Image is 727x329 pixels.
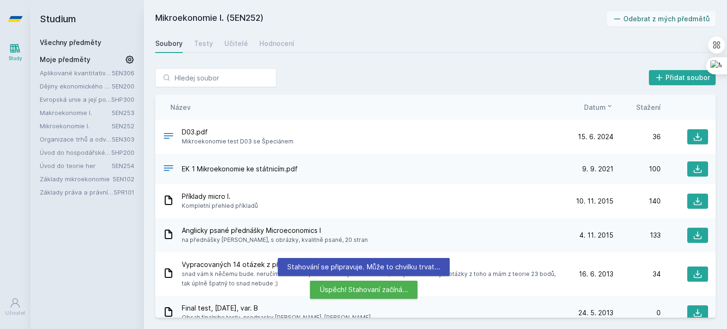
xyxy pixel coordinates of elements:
span: Anglicky psané přednášky Microeconomics I [182,226,368,235]
span: snad vám k něčemu bude. neručím za 100% správnost. učil jsem se z toho, měl jsem všechny 3 otázky... [182,269,562,288]
a: Uživatel [2,293,28,321]
span: 10. 11. 2015 [576,196,613,206]
div: 0 [613,308,661,318]
a: 5HP300 [111,96,134,103]
div: PDF [163,130,174,144]
span: 16. 6. 2013 [579,269,613,279]
a: Základy práva a právní nauky [40,187,114,197]
div: 140 [613,196,661,206]
a: 5EN102 [113,175,134,183]
div: Uživatel [5,310,25,317]
a: Základy mikroekonomie [40,174,113,184]
div: Study [9,55,22,62]
div: Soubory [155,39,183,48]
a: Study [2,38,28,67]
button: Stažení [636,102,661,112]
span: 24. 5. 2013 [578,308,613,318]
button: Datum [584,102,613,112]
div: PDF [163,162,174,176]
span: 4. 11. 2015 [579,231,613,240]
a: 5EN306 [112,69,134,77]
span: D03.pdf [182,127,293,137]
a: 5EN252 [112,122,134,130]
span: Final test, [DATE], var. B [182,303,371,313]
a: Učitelé [224,34,248,53]
a: Hodnocení [259,34,294,53]
span: 15. 6. 2024 [578,132,613,142]
a: Testy [194,34,213,53]
span: Příklady micro I. [182,192,258,201]
span: Kompletní přehled příkladů [182,201,258,211]
input: Hledej soubor [155,68,276,87]
a: 5EN200 [112,82,134,90]
span: 9. 9. 2021 [582,164,613,174]
a: Makroekonomie I. [40,108,112,117]
a: Organizace trhů a odvětví [40,134,112,144]
a: Úvod do hospodářské a sociální politiky [40,148,111,157]
button: Odebrat z mých předmětů [607,11,716,27]
div: Hodnocení [259,39,294,48]
a: Mikroekonomie I. [40,121,112,131]
button: Název [170,102,191,112]
span: Vypracovaných 14 otázek z předchozích zadání [182,260,562,269]
a: Soubory [155,34,183,53]
a: Úvod do teorie her [40,161,112,170]
div: 34 [613,269,661,279]
span: EK 1 Mikroekonomie ke státnicím.pdf [182,164,298,174]
h2: Mikroekonomie I. (5EN252) [155,11,607,27]
span: Moje předměty [40,55,90,64]
span: Datum [584,102,606,112]
a: Dějiny ekonomického myšlení [40,81,112,91]
div: Úspěch! Stahovaní začíná… [310,281,417,299]
a: 5EN253 [112,109,134,116]
div: Stahování se připravuje. Může to chvilku trvat… [278,258,450,276]
a: Aplikované kvantitativní metody I [40,68,112,78]
a: 5EN254 [112,162,134,169]
span: na přednášky [PERSON_NAME], s obrázky, kvalitně psané, 20 stran [182,235,368,245]
a: 5EN303 [112,135,134,143]
a: Všechny předměty [40,38,101,46]
div: 133 [613,231,661,240]
a: Evropská unie a její politiky [40,95,111,104]
a: 5PR101 [114,188,134,196]
div: 36 [613,132,661,142]
span: Mikroekonomie test D03 se Špeciánem [182,137,293,146]
span: Obsah finalniho testu, prednasky [PERSON_NAME], [PERSON_NAME] [182,313,371,322]
div: 100 [613,164,661,174]
div: Učitelé [224,39,248,48]
button: Přidat soubor [649,70,716,85]
div: Testy [194,39,213,48]
a: 5HP200 [111,149,134,156]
